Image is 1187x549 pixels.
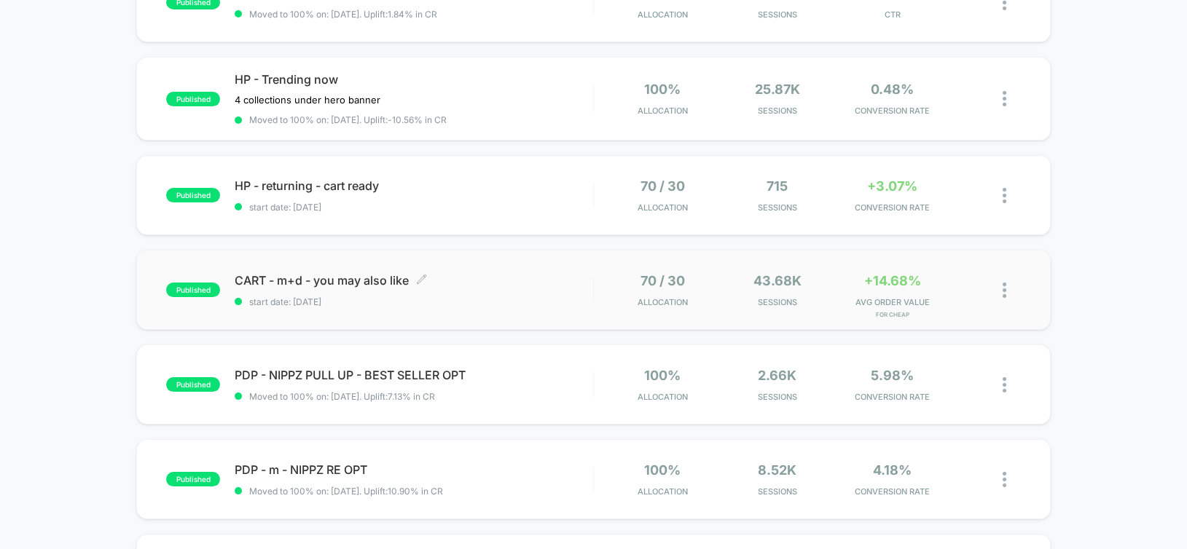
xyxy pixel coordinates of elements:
span: 0.48% [871,82,914,97]
span: CONVERSION RATE [839,486,947,497]
span: 4 collections under hero banner [235,94,380,106]
span: published [166,377,220,392]
span: Allocation [638,297,688,307]
span: 70 / 30 [640,178,685,194]
span: published [166,472,220,486]
span: Sessions [724,202,831,213]
span: CONVERSION RATE [839,392,947,402]
span: Sessions [724,392,831,402]
span: Moved to 100% on: [DATE] . Uplift: 7.13% in CR [249,391,435,402]
span: CONVERSION RATE [839,202,947,213]
span: Moved to 100% on: [DATE] . Uplift: 10.90% in CR [249,486,443,497]
span: Sessions [724,486,831,497]
img: close [1003,188,1006,203]
span: Sessions [724,9,831,20]
span: CART - m+d - you may also like [235,273,592,288]
span: 715 [767,178,788,194]
span: start date: [DATE] [235,296,592,307]
span: +14.68% [863,273,920,288]
span: Allocation [638,392,688,402]
span: PDP - m - NIPPZ RE OPT [235,462,592,477]
img: close [1003,91,1006,106]
span: 2.66k [758,368,796,383]
span: AVG ORDER VALUE [839,297,947,307]
span: CTR [839,9,947,20]
span: 5.98% [871,368,914,383]
span: 70 / 30 [640,273,685,288]
span: Moved to 100% on: [DATE] . Uplift: -10.56% in CR [249,114,447,125]
span: CONVERSION RATE [839,106,947,116]
span: start date: [DATE] [235,202,592,213]
span: Sessions [724,106,831,116]
span: HP - Trending now [235,72,592,87]
span: 100% [644,82,681,97]
span: published [166,283,220,297]
img: close [1003,283,1006,298]
span: HP - returning - cart ready [235,178,592,193]
span: +3.07% [867,178,917,194]
span: 100% [644,462,681,478]
span: Allocation [638,9,688,20]
span: Allocation [638,202,688,213]
span: PDP - NIPPZ PULL UP - BEST SELLER OPT [235,368,592,382]
span: Moved to 100% on: [DATE] . Uplift: 1.84% in CR [249,9,437,20]
span: 25.87k [755,82,800,97]
img: close [1003,377,1006,392]
span: for cheap [839,311,947,318]
span: 43.68k [753,273,802,288]
span: 100% [644,368,681,383]
span: published [166,92,220,106]
span: Sessions [724,297,831,307]
span: Allocation [638,106,688,116]
img: close [1003,472,1006,487]
span: 4.18% [873,462,912,478]
span: Allocation [638,486,688,497]
span: 8.52k [758,462,796,478]
span: published [166,188,220,202]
